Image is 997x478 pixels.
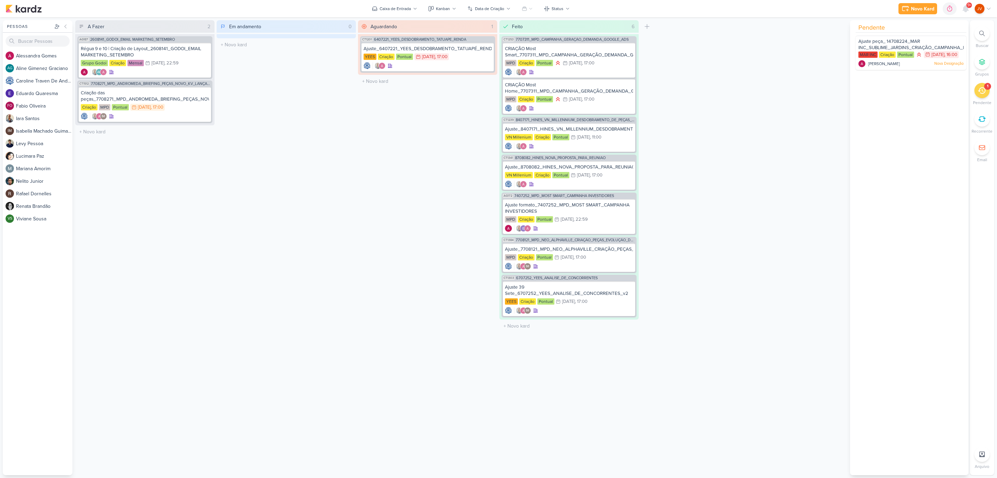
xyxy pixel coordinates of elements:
div: Joney Viana [975,4,984,14]
div: [DATE] [569,61,582,65]
div: Prioridade Alta [554,60,561,66]
div: Criação [519,298,536,305]
img: Alessandra Gomes [81,69,88,76]
p: Nova Designação [934,61,964,66]
div: Colaboradores: Iara Santos, Alessandra Gomes, Isabella Machado Guimarães [514,263,531,270]
div: Criador(a): Caroline Traven De Andrade [505,181,512,188]
img: Caroline Traven De Andrade [364,62,371,69]
img: Alessandra Gomes [379,62,385,69]
div: Mensal [127,60,144,66]
div: [DATE] [422,55,435,59]
img: Alessandra Gomes [520,105,527,112]
div: Criação [534,172,551,178]
p: AG [97,71,102,74]
div: Ajuste_8407171_HINES_VN_MILLENNIUM_DESDOBRAMENTO_DE_PEÇAS_V3 [505,126,633,132]
div: F a b i o O l i v e i r a [16,102,72,110]
div: E d u a r d o Q u a r e s m a [16,90,72,97]
div: , 17:00 [151,105,163,110]
p: Pendente [973,100,991,106]
div: Pontual [536,216,553,222]
div: , 22:59 [574,217,588,222]
img: Lucimara Paz [6,152,14,160]
p: AG [7,66,13,70]
p: Email [977,157,987,163]
p: VS [8,217,12,221]
div: Prioridade Alta [916,51,922,58]
div: , 17:00 [574,255,586,260]
span: CT1239 [503,118,514,122]
div: , 11:00 [590,135,601,140]
div: Colaboradores: Iara Santos, Alessandra Gomes, Isabella Machado Guimarães [514,307,531,314]
div: Criador(a): Caroline Traven De Andrade [364,62,371,69]
div: Isabella Machado Guimarães [524,307,531,314]
img: Caroline Traven De Andrade [505,69,512,76]
div: MPD [505,60,516,66]
p: FO [7,104,12,108]
div: , 17:00 [582,97,594,102]
img: Caroline Traven De Andrade [505,105,512,112]
img: Iara Santos [374,62,381,69]
img: Iara Santos [516,69,523,76]
div: Ajuste_6407221_YEES_DESDOBRAMENTO_TATUAPÉ_RENDA_V3 [364,46,492,52]
div: MPD [99,104,110,110]
img: Caroline Traven De Andrade [6,77,14,85]
div: [DATE] [569,97,582,102]
img: Iara Santos [92,113,99,120]
div: Isabella Machado Guimarães [100,113,107,120]
input: Buscar Pessoas [6,36,70,47]
span: 2608141_GODOI_EMAIL MARKETING_SETEMBRO [90,38,175,41]
span: 7707311_MPD_CAMPANHA_GERAÇÃO_DEMANDA_GOOGLE_ADS [516,38,629,41]
div: Aline Gimenez Graciano [6,64,14,72]
div: A l e s s a n d r a G o m e s [16,52,72,60]
div: A l i n e G i m e n e z G r a c i a n o [16,65,72,72]
div: Criador(a): Alessandra Gomes [505,225,512,232]
img: Nelito Junior [6,177,14,185]
img: Alessandra Gomes [858,60,865,67]
div: 1 [489,23,496,30]
div: , 17:00 [435,55,447,59]
div: Criação [518,96,535,102]
div: 0 [346,23,355,30]
span: Pendente [858,23,885,32]
div: CRIAÇÃO Most Smart_7707311_MPD_CAMPANHA_GERAÇÃO_DEMANDA_GOOGLE_ADS [505,46,633,58]
img: Eduardo Quaresma [520,225,527,232]
div: 1 [987,84,988,89]
img: Rafael Dornelles [6,189,14,198]
div: Colaboradores: Iara Santos, Alessandra Gomes [514,143,527,150]
div: Isabella Machado Guimarães [6,127,14,135]
div: Criação [81,104,98,110]
img: Alessandra Gomes [96,113,103,120]
img: Alessandra Gomes [520,143,527,150]
img: Iara Santos [516,307,523,314]
div: Grupo Godoi [81,60,108,66]
div: YEES [364,54,376,60]
div: C a r o l i n e T r a v e n D e A n d r a d e [16,77,72,85]
img: Iara Santos [516,225,523,232]
div: Colaboradores: Iara Santos, Alessandra Gomes [514,181,527,188]
div: Novo Kard [911,5,934,13]
div: Pontual [536,96,553,102]
div: Aline Gimenez Graciano [96,69,103,76]
div: Criador(a): Caroline Traven De Andrade [505,263,512,270]
p: IM [526,309,529,313]
img: Iara Santos [516,105,523,112]
div: , 16:00 [944,53,957,57]
img: Eduardo Quaresma [6,89,14,97]
img: Alessandra Gomes [6,52,14,60]
div: Pontual [552,172,569,178]
div: , 17:00 [582,61,594,65]
div: L e v y P e s s o a [16,140,72,147]
img: Alessandra Gomes [520,263,527,270]
div: Pontual [536,254,553,260]
img: Alessandra Gomes [505,225,512,232]
div: VN Millenium [505,134,533,140]
img: Iara Santos [92,69,99,76]
div: MPD [505,96,516,102]
img: Caroline Traven De Andrade [81,113,88,120]
div: MAR INC [858,52,878,58]
div: VN Millenium [505,172,533,178]
div: R e n a t a B r a n d ã o [16,203,72,210]
div: Colaboradores: Iara Santos, Alessandra Gomes, Isabella Machado Guimarães [90,113,107,120]
div: Criação [879,52,896,58]
div: , 17:00 [575,299,587,304]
